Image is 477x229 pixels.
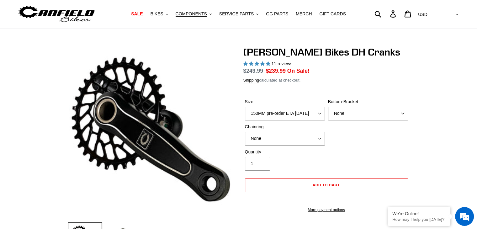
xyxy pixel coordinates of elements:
a: MERCH [293,10,315,18]
p: How may I help you today? [392,217,446,222]
button: SERVICE PARTS [216,10,262,18]
label: Quantity [245,149,325,155]
input: Search [378,7,394,21]
a: SALE [128,10,146,18]
span: SERVICE PARTS [219,11,254,17]
a: Shipping [243,78,259,83]
div: calculated at checkout. [243,77,410,83]
button: Add to cart [245,178,408,192]
span: BIKES [150,11,163,17]
h1: [PERSON_NAME] Bikes DH Cranks [243,46,410,58]
span: SALE [131,11,143,17]
span: 11 reviews [271,61,292,66]
div: We're Online! [392,211,446,216]
span: MERCH [296,11,312,17]
span: Add to cart [313,183,340,187]
span: GIFT CARDS [319,11,346,17]
span: COMPONENTS [176,11,207,17]
label: Bottom-Bracket [328,99,408,105]
span: 4.91 stars [243,61,272,66]
label: Size [245,99,325,105]
span: On Sale! [287,67,310,75]
label: Chainring [245,124,325,130]
a: GG PARTS [263,10,291,18]
img: Canfield Bikes [17,4,96,24]
button: COMPONENTS [172,10,215,18]
span: GG PARTS [266,11,288,17]
button: BIKES [147,10,171,18]
span: $239.99 [266,68,286,74]
a: More payment options [245,207,408,213]
a: GIFT CARDS [316,10,349,18]
s: $249.99 [243,68,263,74]
img: Canfield Bikes DH Cranks [69,47,233,211]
